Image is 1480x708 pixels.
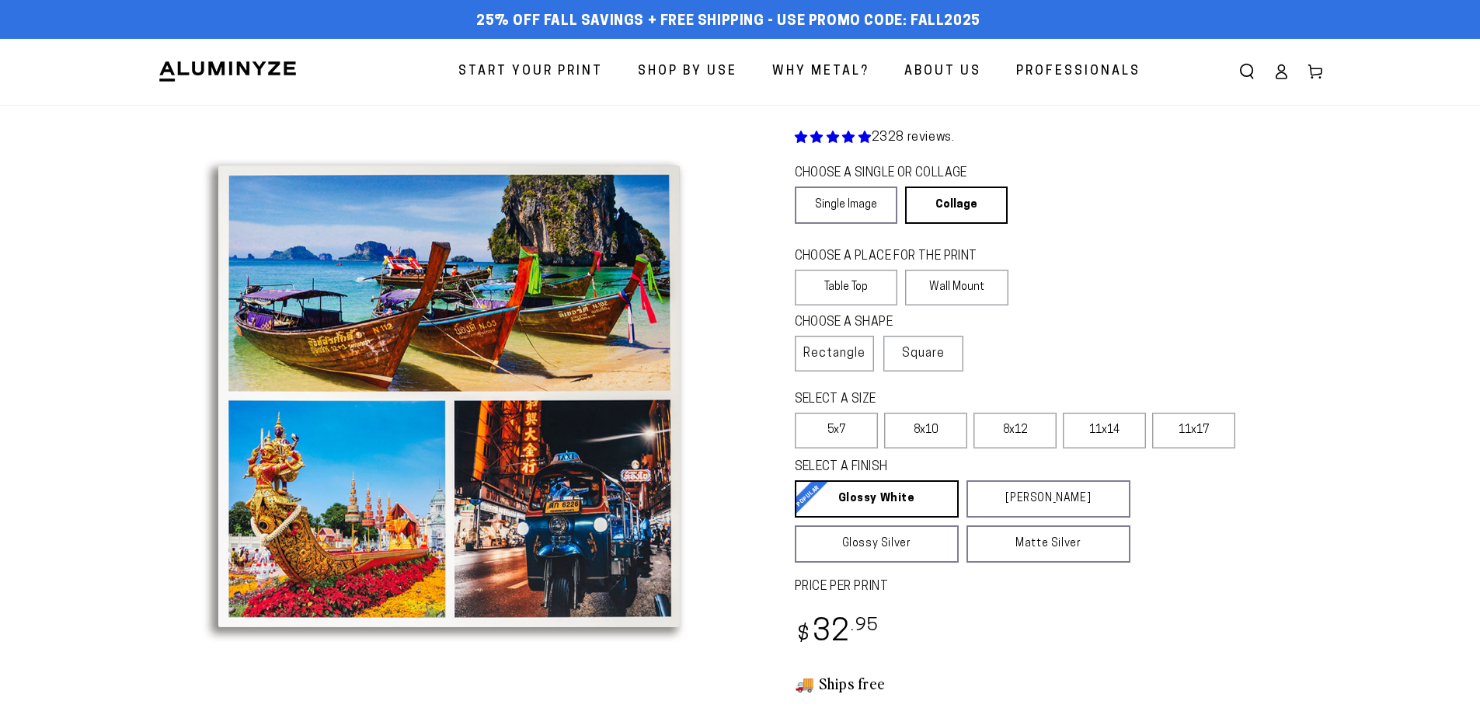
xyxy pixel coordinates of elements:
legend: CHOOSE A SHAPE [795,314,949,332]
span: Why Metal? [772,61,869,83]
span: Professionals [1016,61,1140,83]
legend: SELECT A FINISH [795,459,1093,476]
label: PRICE PER PRINT [795,578,1323,596]
a: Matte Silver [966,525,1130,563]
a: Glossy Silver [795,525,959,563]
label: 8x10 [884,413,967,448]
label: 11x17 [1152,413,1235,448]
span: 25% off FALL Savings + Free Shipping - Use Promo Code: FALL2025 [476,13,980,30]
span: Square [902,344,945,363]
span: Start Your Print [458,61,603,83]
a: Collage [905,187,1008,224]
sup: .95 [851,617,879,635]
a: Professionals [1005,51,1152,92]
label: 5x7 [795,413,878,448]
span: Shop By Use [638,61,737,83]
a: Shop By Use [626,51,749,92]
h3: 🚚 Ships free [795,673,1323,693]
a: Single Image [795,187,897,224]
legend: CHOOSE A SINGLE OR COLLAGE [795,165,994,183]
span: Rectangle [803,344,865,363]
a: [PERSON_NAME] [966,480,1130,518]
a: Start Your Print [447,51,615,92]
label: Table Top [795,270,898,305]
a: Glossy White [795,480,959,518]
img: Aluminyze [158,60,298,83]
legend: CHOOSE A PLACE FOR THE PRINT [795,248,994,266]
label: 11x14 [1063,413,1146,448]
summary: Search our site [1230,54,1264,89]
span: $ [797,625,810,646]
a: Why Metal? [761,51,881,92]
label: Wall Mount [905,270,1008,305]
a: About Us [893,51,993,92]
bdi: 32 [795,618,879,648]
span: About Us [904,61,981,83]
label: 8x12 [973,413,1057,448]
legend: SELECT A SIZE [795,391,1106,409]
